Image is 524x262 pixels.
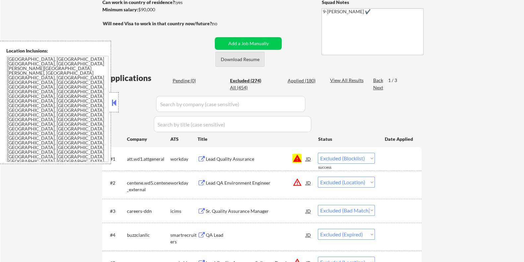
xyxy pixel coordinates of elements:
[127,232,170,238] div: buzzclanllc
[287,77,320,84] div: Applied (180)
[330,77,365,84] div: View All Results
[127,156,170,162] div: att.wd1.attgeneral
[102,6,212,13] div: $90,000
[305,153,312,165] div: JD
[205,180,306,186] div: Lead QA Environment Engineer
[205,232,306,238] div: QA Lead
[172,77,205,84] div: Pending (0)
[102,7,138,12] strong: Minimum salary:
[104,74,170,82] div: Applications
[156,96,305,112] input: Search by company (case sensitive)
[170,156,197,162] div: workday
[212,20,231,27] div: no
[102,21,213,26] strong: Will need Visa to work in that country now/future?:
[127,208,170,215] div: careers-ddn
[154,116,311,132] input: Search by title (case sensitive)
[170,180,197,186] div: workday
[373,77,383,84] div: Back
[292,178,302,187] button: warning_amber
[6,47,108,54] div: Location Inclusions:
[388,77,403,84] div: 1 / 3
[215,52,264,67] button: Download Resume
[305,229,312,241] div: JD
[205,156,306,162] div: Lead Quality Assurance
[373,84,383,91] div: Next
[110,232,121,238] div: #4
[170,208,197,215] div: icims
[318,133,375,145] div: Status
[170,136,197,142] div: ATS
[305,177,312,189] div: JD
[215,37,282,50] button: Add a Job Manually
[170,232,197,245] div: smartrecruiters
[318,165,344,170] div: success
[127,136,170,142] div: Company
[305,205,312,217] div: JD
[384,136,414,142] div: Date Applied
[197,136,312,142] div: Title
[230,84,263,91] div: All (454)
[230,77,263,84] div: Excluded (274)
[292,154,302,163] button: warning
[110,180,121,186] div: #2
[110,208,121,215] div: #3
[127,180,170,193] div: centene.wd5.centene_external
[205,208,306,215] div: Sr. Quality Assurance Manager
